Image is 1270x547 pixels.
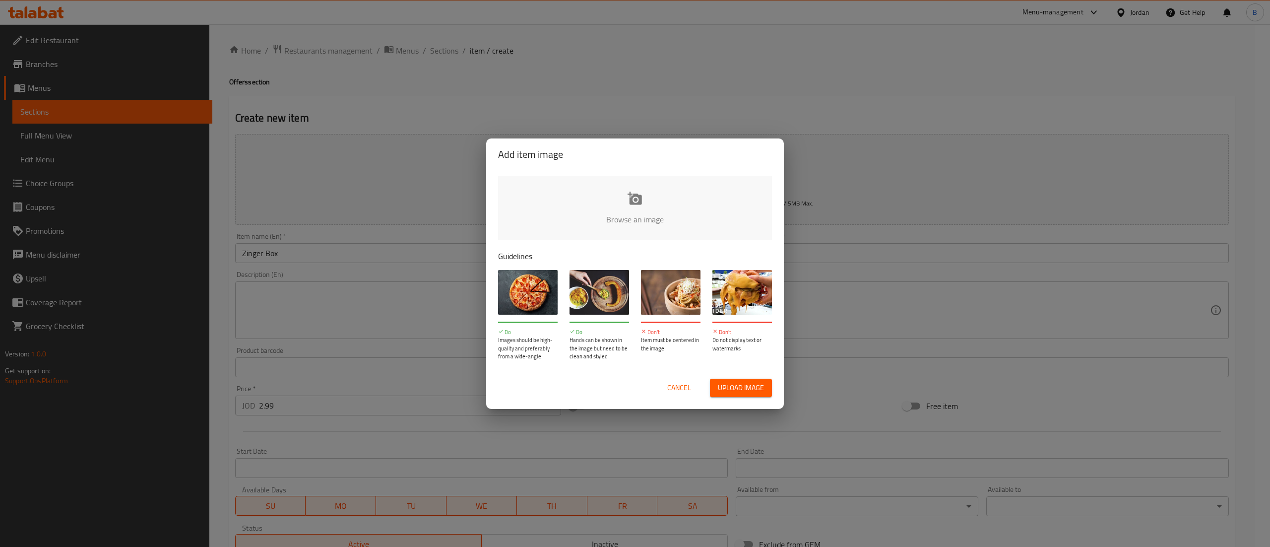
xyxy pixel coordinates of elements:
img: guide-img-4@3x.jpg [712,270,772,315]
p: Do not display text or watermarks [712,336,772,352]
button: Cancel [663,379,695,397]
span: Cancel [667,382,691,394]
span: Upload image [718,382,764,394]
img: guide-img-2@3x.jpg [570,270,629,315]
p: Do [498,328,558,337]
p: Don't [641,328,700,337]
p: Do [570,328,629,337]
p: Hands can be shown in the image but need to be clean and styled [570,336,629,361]
h2: Add item image [498,146,772,162]
p: Item must be centered in the image [641,336,700,352]
p: Don't [712,328,772,337]
p: Guidelines [498,250,772,262]
button: Upload image [710,379,772,397]
img: guide-img-1@3x.jpg [498,270,558,315]
p: Images should be high-quality and preferably from a wide-angle [498,336,558,361]
img: guide-img-3@3x.jpg [641,270,700,315]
